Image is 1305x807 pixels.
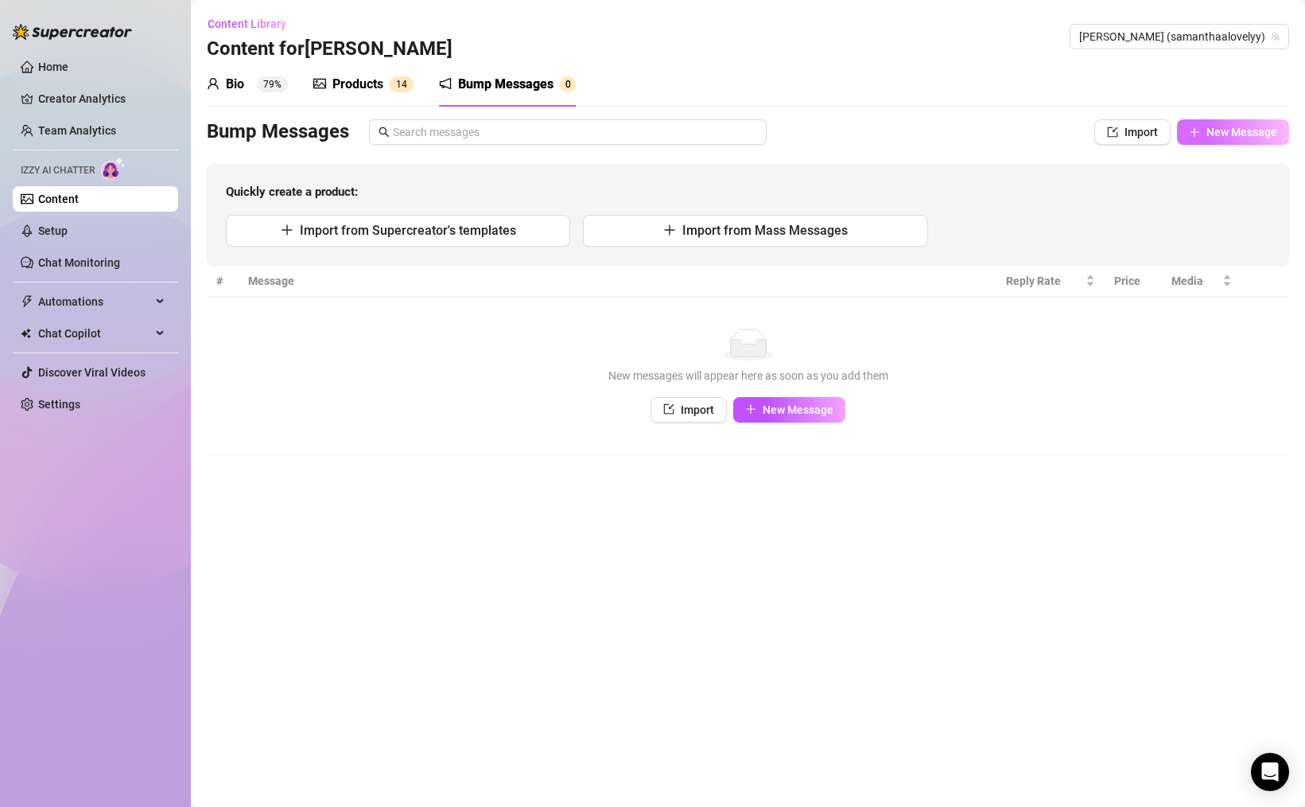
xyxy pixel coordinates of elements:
[681,403,714,416] span: Import
[439,77,452,90] span: notification
[38,256,120,269] a: Chat Monitoring
[38,60,68,73] a: Home
[763,403,833,416] span: New Message
[1162,266,1241,297] th: Media
[38,124,116,137] a: Team Analytics
[226,75,244,94] div: Bio
[379,127,390,138] span: search
[21,328,31,339] img: Chat Copilot
[745,403,756,415] span: plus
[1107,127,1118,138] span: import
[257,76,288,92] sup: 79%
[396,79,402,90] span: 1
[38,398,80,411] a: Settings
[560,76,576,92] sup: 0
[1251,753,1289,791] div: Open Intercom Messenger
[733,397,845,423] button: New Message
[1079,25,1280,49] span: SAMANTHA (samanthaalovelyy)
[21,163,95,178] span: Izzy AI Chatter
[207,11,299,37] button: Content Library
[663,224,676,236] span: plus
[226,215,570,247] button: Import from Supercreator's templates
[207,37,452,62] h3: Content for [PERSON_NAME]
[208,18,286,30] span: Content Library
[38,224,68,237] a: Setup
[13,24,132,40] img: logo-BBDzfeDw.svg
[458,75,553,94] div: Bump Messages
[21,295,33,308] span: thunderbolt
[651,397,727,423] button: Import
[1177,119,1289,145] button: New Message
[207,266,239,297] th: #
[682,223,848,238] span: Import from Mass Messages
[1271,32,1280,41] span: team
[1094,119,1171,145] button: Import
[38,86,165,111] a: Creator Analytics
[207,119,349,145] h3: Bump Messages
[1124,126,1158,138] span: Import
[38,193,79,205] a: Content
[663,403,674,415] span: import
[313,77,326,90] span: picture
[332,75,383,94] div: Products
[583,215,927,247] button: Import from Mass Messages
[390,76,414,92] sup: 14
[207,77,219,90] span: user
[1105,266,1161,297] th: Price
[402,79,407,90] span: 4
[1206,126,1277,138] span: New Message
[300,223,516,238] span: Import from Supercreator's templates
[38,289,151,314] span: Automations
[38,366,146,379] a: Discover Viral Videos
[281,224,293,236] span: plus
[393,123,757,141] input: Search messages
[996,266,1105,297] th: Reply Rate
[226,185,358,199] strong: Quickly create a product:
[239,266,996,297] th: Message
[101,157,126,180] img: AI Chatter
[1189,127,1200,138] span: plus
[1006,272,1083,290] span: Reply Rate
[1171,272,1219,290] span: Media
[38,321,151,346] span: Chat Copilot
[223,367,1273,384] div: New messages will appear here as soon as you add them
